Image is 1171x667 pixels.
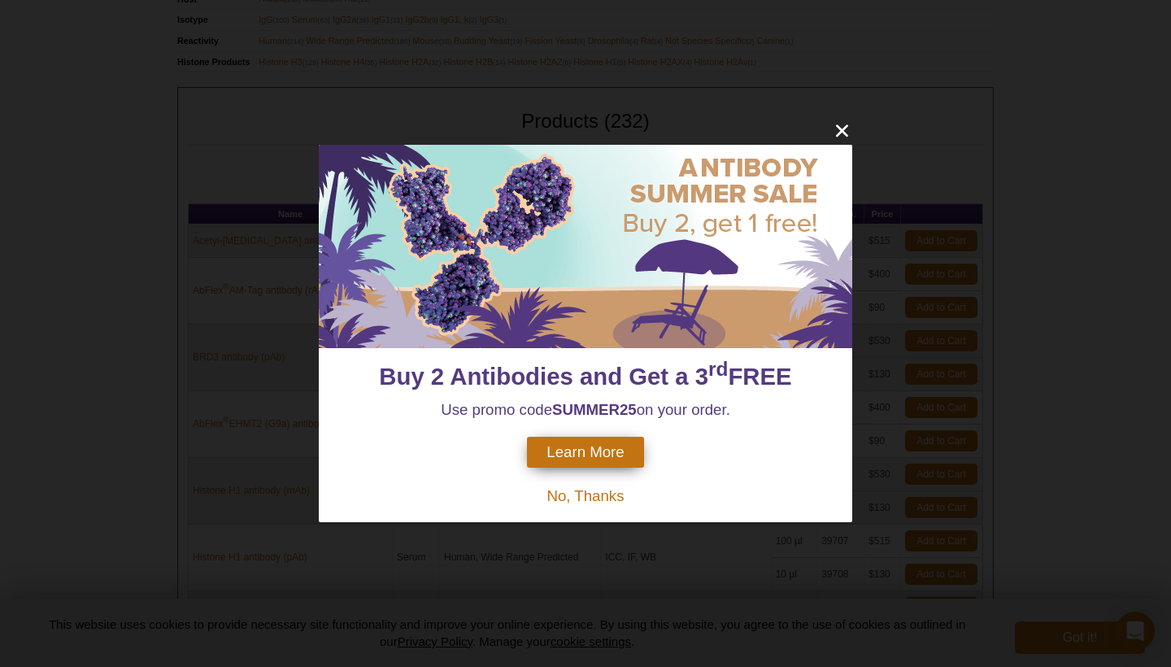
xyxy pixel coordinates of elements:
[552,401,637,418] strong: SUMMER25
[832,120,852,141] button: close
[379,363,791,390] span: Buy 2 Antibodies and Get a 3 FREE
[546,443,624,461] span: Learn More
[441,401,730,418] span: Use promo code on your order.
[708,358,728,380] sup: rd
[546,487,624,504] span: No, Thanks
